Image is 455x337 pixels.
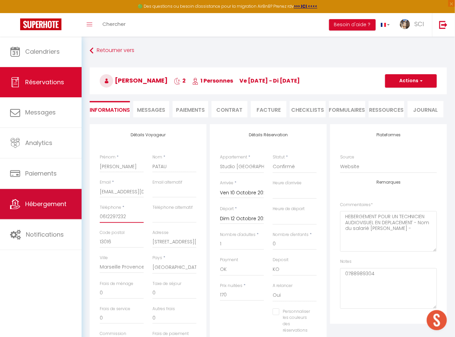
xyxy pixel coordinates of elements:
span: Calendriers [25,47,60,56]
li: Paiements [173,101,209,117]
span: 1 Personnes [192,77,233,85]
label: Nombre d'enfants [273,232,309,238]
label: Départ [220,206,234,212]
button: Besoin d'aide ? [329,19,376,31]
button: Actions [385,74,437,88]
img: ... [400,19,410,29]
span: Analytics [25,139,52,147]
li: FORMULAIRES [329,101,365,117]
label: A relancer [273,283,292,289]
label: Frais de service [100,306,130,312]
li: Journal [408,101,444,117]
label: Prix nuitées [220,283,242,289]
label: Téléphone [100,204,121,211]
h4: Détails Voyageur [100,133,196,137]
label: Payment [220,257,238,263]
label: Commentaires [340,202,373,208]
label: Commission [100,331,126,337]
label: Ville [100,255,108,261]
label: Statut [273,154,285,160]
label: Deposit [273,257,288,263]
h4: Plateformes [340,133,437,137]
span: Messages [137,106,165,114]
label: Source [340,154,354,160]
label: Adresse [152,230,169,236]
span: SCI [414,20,424,28]
label: Code postal [100,230,125,236]
label: Nombre d'adultes [220,232,256,238]
label: Taxe de séjour [152,281,181,287]
span: [PERSON_NAME] [100,76,168,85]
a: >>> ICI <<<< [294,3,317,9]
label: Heure de départ [273,206,305,212]
label: Notes [340,258,352,265]
span: Messages [25,108,56,116]
label: Prénom [100,154,116,160]
li: Contrat [212,101,247,117]
label: Email [100,179,111,186]
label: Frais de ménage [100,281,133,287]
img: logout [439,20,448,29]
img: Super Booking [20,18,61,30]
span: Paiements [25,169,57,178]
label: Appartement [220,154,247,160]
span: ve [DATE] - di [DATE] [239,77,300,85]
li: Ressources [369,101,405,117]
label: Nom [152,154,162,160]
li: CHECKLISTS [290,101,326,117]
span: Notifications [26,230,64,239]
label: Heure d'arrivée [273,180,302,186]
span: Réservations [25,78,64,86]
div: Ouvrir le chat [427,310,447,330]
span: Hébergement [25,200,66,208]
li: Facture [251,101,287,117]
label: Personnaliser les couleurs des réservations [279,308,310,334]
span: Chercher [102,20,126,28]
label: Email alternatif [152,179,182,186]
h4: Remarques [340,180,437,185]
a: Retourner vers [90,45,447,57]
label: Frais de paiement [152,331,189,337]
label: Arrivée [220,180,233,186]
a: ... SCI [395,13,432,37]
span: 2 [174,77,186,85]
h4: Détails Réservation [220,133,317,137]
label: Téléphone alternatif [152,204,193,211]
a: Chercher [97,13,131,37]
li: Informations [90,101,130,117]
label: Autres frais [152,306,175,312]
label: Pays [152,255,162,261]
